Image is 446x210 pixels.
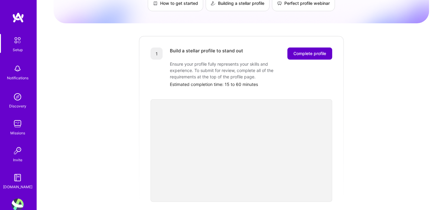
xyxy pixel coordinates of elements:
img: bell [12,63,24,75]
div: Missions [10,130,25,136]
img: teamwork [12,118,24,130]
button: Complete profile [287,48,332,60]
div: Notifications [7,75,28,81]
div: [DOMAIN_NAME] [3,184,32,190]
img: logo [12,12,24,23]
img: Building a stellar profile [211,1,216,6]
div: Discovery [9,103,26,109]
img: setup [11,34,24,47]
div: Build a stellar profile to stand out [170,48,243,60]
img: Perfect profile webinar [277,1,282,6]
div: Ensure your profile fully represents your skills and experience. To submit for review, complete a... [170,61,291,80]
div: 1 [150,48,163,60]
img: Invite [12,145,24,157]
div: Invite [13,157,22,163]
span: Complete profile [293,51,326,57]
img: How to get started [153,1,158,6]
img: guide book [12,172,24,184]
iframe: video [150,99,332,202]
div: Setup [13,47,23,53]
div: Estimated completion time: 15 to 60 minutes [170,81,332,87]
img: discovery [12,91,24,103]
